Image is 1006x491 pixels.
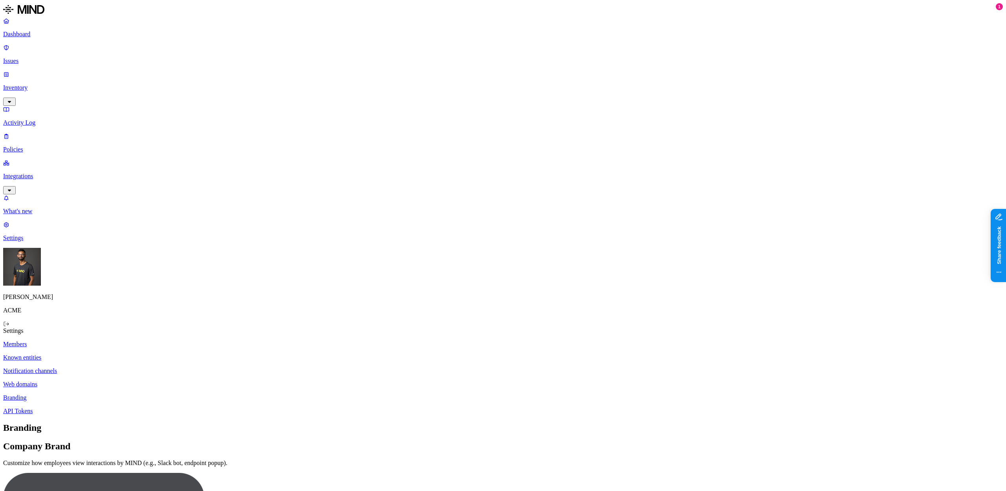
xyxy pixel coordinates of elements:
[3,31,1003,38] p: Dashboard
[3,208,1003,215] p: What's new
[3,354,1003,361] a: Known entities
[3,221,1003,242] a: Settings
[3,3,1003,17] a: MIND
[3,367,1003,375] a: Notification channels
[996,3,1003,10] div: 1
[3,194,1003,215] a: What's new
[3,423,1003,433] h2: Branding
[3,57,1003,65] p: Issues
[3,248,41,286] img: Amit Cohen
[3,133,1003,153] a: Policies
[3,381,1003,388] a: Web domains
[3,408,1003,415] a: API Tokens
[3,460,1003,467] p: Customize how employees view interactions by MIND (e.g., Slack bot, endpoint popup).
[3,3,44,16] img: MIND
[3,84,1003,91] p: Inventory
[3,44,1003,65] a: Issues
[3,146,1003,153] p: Policies
[3,307,1003,314] p: ACME
[3,394,1003,401] a: Branding
[3,106,1003,126] a: Activity Log
[3,119,1003,126] p: Activity Log
[3,17,1003,38] a: Dashboard
[3,441,1003,452] h2: Company Brand
[3,159,1003,193] a: Integrations
[3,173,1003,180] p: Integrations
[3,341,1003,348] a: Members
[3,327,1003,334] div: Settings
[3,234,1003,242] p: Settings
[3,71,1003,105] a: Inventory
